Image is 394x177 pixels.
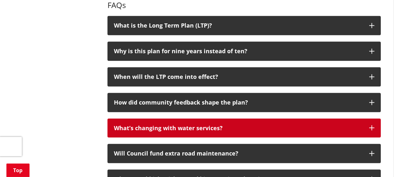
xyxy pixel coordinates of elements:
[107,93,381,112] button: How did community feedback shape the plan?
[107,67,381,87] button: When will the LTP come into effect?
[114,125,363,131] div: What’s changing with water services?
[114,48,363,55] div: Why is this plan for nine years instead of ten?
[114,74,363,80] div: When will the LTP come into effect?
[6,164,30,177] a: Top
[107,119,381,138] button: What’s changing with water services?
[107,42,381,61] button: Why is this plan for nine years instead of ten?
[107,16,381,35] button: What is the Long Term Plan (LTP)?
[107,144,381,163] button: Will Council fund extra road maintenance?
[364,150,388,173] iframe: Messenger Launcher
[114,99,363,106] div: How did community feedback shape the plan?
[114,150,363,157] div: Will Council fund extra road maintenance?
[114,22,363,29] div: What is the Long Term Plan (LTP)?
